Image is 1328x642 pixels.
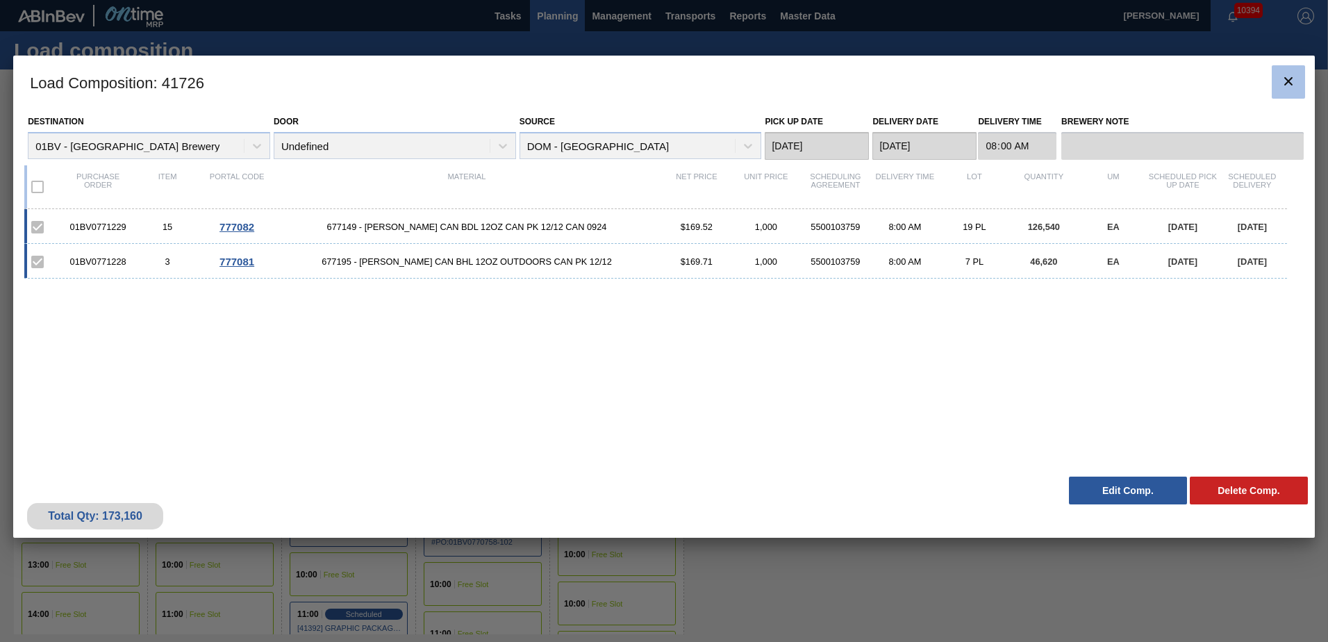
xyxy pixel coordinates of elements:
[274,117,299,126] label: Door
[13,56,1315,108] h3: Load Composition : 41726
[1148,172,1218,201] div: Scheduled Pick up Date
[870,172,940,201] div: Delivery Time
[870,256,940,267] div: 8:00 AM
[38,510,153,522] div: Total Qty: 173,160
[1238,222,1267,232] span: [DATE]
[1079,172,1148,201] div: UM
[1218,172,1287,201] div: Scheduled Delivery
[28,117,83,126] label: Destination
[731,222,801,232] div: 1,000
[219,221,254,233] span: 777082
[872,117,938,126] label: Delivery Date
[1069,477,1187,504] button: Edit Comp.
[870,222,940,232] div: 8:00 AM
[1107,222,1120,232] span: EA
[272,222,662,232] span: 677149 - CARR CAN BDL 12OZ CAN PK 12/12 CAN 0924
[1168,256,1197,267] span: [DATE]
[219,256,254,267] span: 777081
[272,256,662,267] span: 677195 - CARR CAN BHL 12OZ OUTDOORS CAN PK 12/12
[872,132,977,160] input: mm/dd/yyyy
[520,117,555,126] label: Source
[1009,172,1079,201] div: Quantity
[1028,222,1060,232] span: 126,540
[133,172,202,201] div: Item
[940,222,1009,232] div: 19 PL
[202,256,272,267] div: Go to Order
[662,256,731,267] div: $169.71
[63,222,133,232] div: 01BV0771229
[731,172,801,201] div: Unit Price
[1190,477,1308,504] button: Delete Comp.
[202,221,272,233] div: Go to Order
[202,172,272,201] div: Portal code
[662,172,731,201] div: Net Price
[1030,256,1057,267] span: 46,620
[731,256,801,267] div: 1,000
[133,256,202,267] div: 3
[1107,256,1120,267] span: EA
[801,256,870,267] div: 5500103759
[765,117,823,126] label: Pick up Date
[765,132,869,160] input: mm/dd/yyyy
[801,222,870,232] div: 5500103759
[1238,256,1267,267] span: [DATE]
[272,172,662,201] div: Material
[978,112,1056,132] label: Delivery Time
[662,222,731,232] div: $169.52
[63,256,133,267] div: 01BV0771228
[801,172,870,201] div: Scheduling Agreement
[1168,222,1197,232] span: [DATE]
[133,222,202,232] div: 15
[63,172,133,201] div: Purchase order
[940,172,1009,201] div: Lot
[1061,112,1304,132] label: Brewery Note
[940,256,1009,267] div: 7 PL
